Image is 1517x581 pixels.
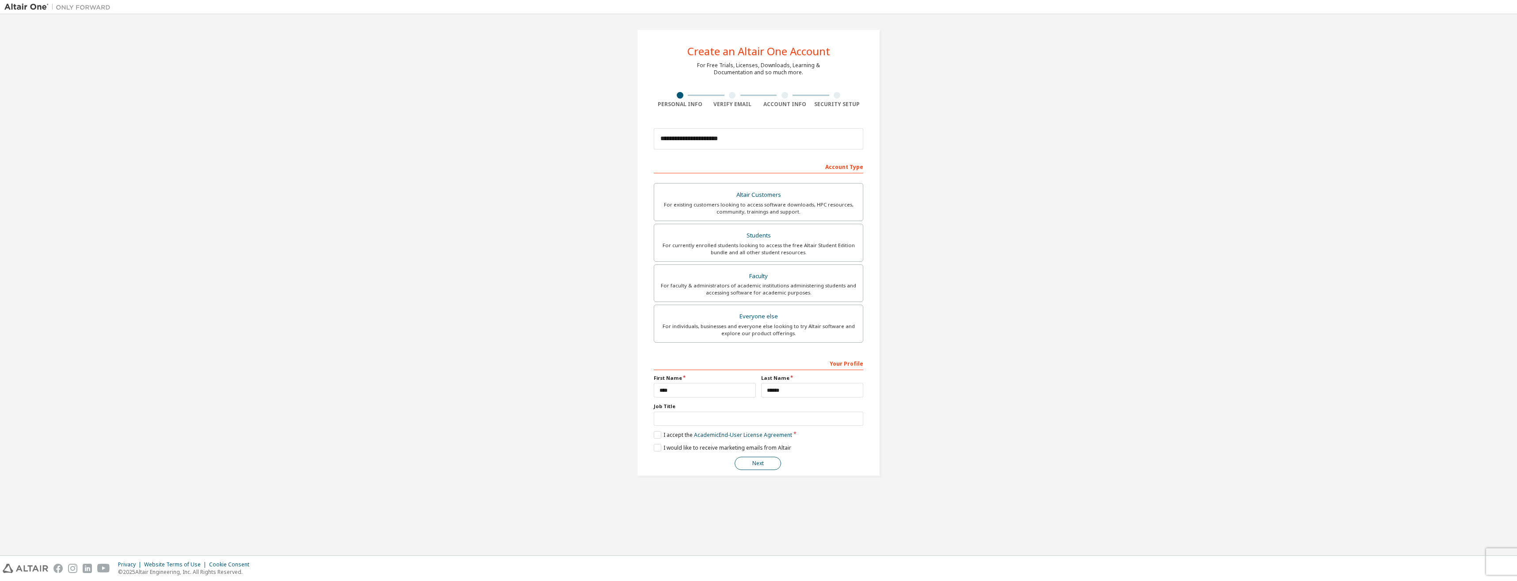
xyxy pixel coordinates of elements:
div: Everyone else [659,310,858,323]
img: instagram.svg [68,564,77,573]
div: Personal Info [654,101,706,108]
div: Privacy [118,561,144,568]
div: Security Setup [811,101,864,108]
label: I would like to receive marketing emails from Altair [654,444,791,451]
div: For faculty & administrators of academic institutions administering students and accessing softwa... [659,282,858,296]
div: Students [659,229,858,242]
div: Website Terms of Use [144,561,209,568]
button: Next [735,457,781,470]
label: I accept the [654,431,792,439]
div: Altair Customers [659,189,858,201]
img: Altair One [4,3,115,11]
div: Cookie Consent [209,561,255,568]
div: For Free Trials, Licenses, Downloads, Learning & Documentation and so much more. [697,62,820,76]
div: For existing customers looking to access software downloads, HPC resources, community, trainings ... [659,201,858,215]
div: Account Info [758,101,811,108]
label: First Name [654,375,756,382]
img: linkedin.svg [83,564,92,573]
img: altair_logo.svg [3,564,48,573]
div: For currently enrolled students looking to access the free Altair Student Edition bundle and all ... [659,242,858,256]
div: Verify Email [706,101,759,108]
div: Your Profile [654,356,863,370]
div: Faculty [659,270,858,283]
img: youtube.svg [97,564,110,573]
label: Last Name [761,375,863,382]
img: facebook.svg [53,564,63,573]
label: Job Title [654,403,863,410]
div: Account Type [654,159,863,173]
a: Academic End-User License Agreement [694,431,792,439]
div: For individuals, businesses and everyone else looking to try Altair software and explore our prod... [659,323,858,337]
div: Create an Altair One Account [687,46,830,57]
p: © 2025 Altair Engineering, Inc. All Rights Reserved. [118,568,255,576]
